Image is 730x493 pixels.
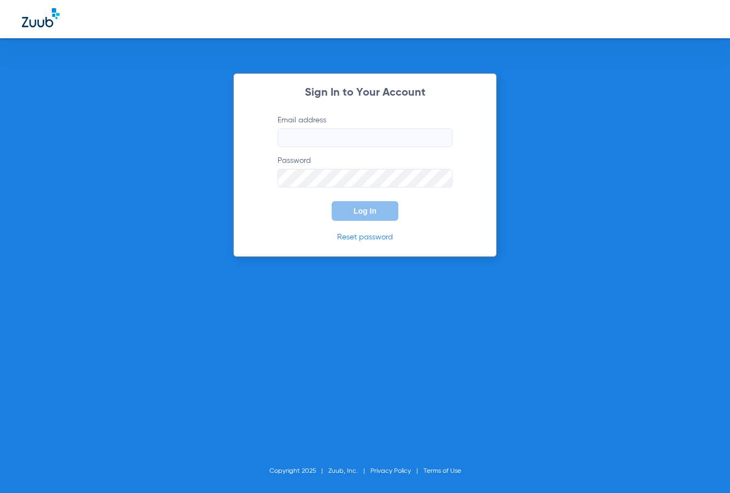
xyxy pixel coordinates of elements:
[278,115,452,147] label: Email address
[370,468,411,474] a: Privacy Policy
[337,233,393,241] a: Reset password
[269,466,328,477] li: Copyright 2025
[675,441,730,493] iframe: Chat Widget
[328,466,370,477] li: Zuub, Inc.
[22,8,60,27] img: Zuub Logo
[261,87,469,98] h2: Sign In to Your Account
[354,207,376,215] span: Log In
[278,155,452,187] label: Password
[278,128,452,147] input: Email address
[278,169,452,187] input: Password
[332,201,398,221] button: Log In
[423,468,461,474] a: Terms of Use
